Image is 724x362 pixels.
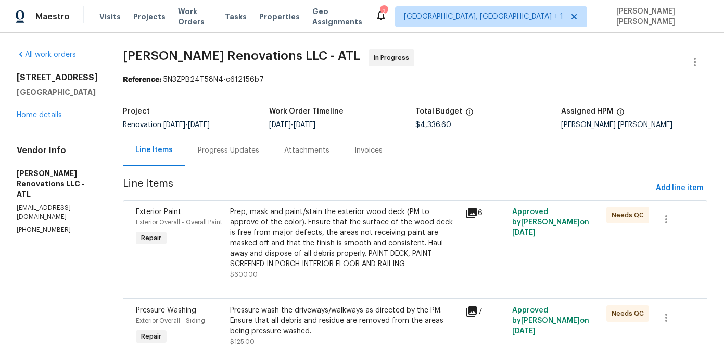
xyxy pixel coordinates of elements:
span: Needs QC [612,210,648,220]
span: - [163,121,210,129]
div: Line Items [135,145,173,155]
span: Geo Assignments [312,6,362,27]
button: Add line item [652,179,707,198]
span: Exterior Overall - Overall Paint [136,219,222,226]
span: [DATE] [294,121,315,129]
span: Approved by [PERSON_NAME] on [512,307,589,335]
span: [DATE] [512,328,536,335]
h5: [GEOGRAPHIC_DATA] [17,87,98,97]
span: [DATE] [269,121,291,129]
div: Attachments [284,145,329,156]
span: In Progress [374,53,413,63]
span: $4,336.60 [415,121,451,129]
a: All work orders [17,51,76,58]
span: Tasks [225,13,247,20]
h5: [PERSON_NAME] Renovations LLC - ATL [17,168,98,199]
span: [DATE] [512,229,536,236]
span: The hpm assigned to this work order. [616,108,625,121]
span: [GEOGRAPHIC_DATA], [GEOGRAPHIC_DATA] + 1 [404,11,563,22]
div: 2 [380,6,387,17]
h5: Work Order Timeline [269,108,344,115]
span: Projects [133,11,166,22]
div: 5N3ZPB24T58N4-c612156b7 [123,74,707,85]
div: 7 [465,305,506,318]
div: Invoices [354,145,383,156]
span: - [269,121,315,129]
h5: Assigned HPM [561,108,613,115]
div: [PERSON_NAME] [PERSON_NAME] [561,121,707,129]
span: Exterior Overall - Siding [136,318,205,324]
div: 6 [465,207,506,219]
span: $125.00 [230,339,255,345]
h5: Project [123,108,150,115]
span: The total cost of line items that have been proposed by Opendoor. This sum includes line items th... [465,108,474,121]
span: [DATE] [163,121,185,129]
span: Needs QC [612,308,648,319]
span: Repair [137,233,166,243]
span: Pressure Washing [136,307,196,314]
span: Work Orders [178,6,212,27]
span: Maestro [35,11,70,22]
span: [PERSON_NAME] [PERSON_NAME] [612,6,708,27]
span: $600.00 [230,271,258,278]
span: [PERSON_NAME] Renovations LLC - ATL [123,49,360,62]
p: [PHONE_NUMBER] [17,226,98,234]
div: Pressure wash the driveways/walkways as directed by the PM. Ensure that all debris and residue ar... [230,305,459,336]
b: Reference: [123,76,161,83]
span: Visits [99,11,121,22]
a: Home details [17,111,62,119]
span: Line Items [123,179,652,198]
span: Properties [259,11,300,22]
div: Prep, mask and paint/stain the exterior wood deck (PM to approve of the color). Ensure that the s... [230,207,459,269]
span: Repair [137,331,166,342]
h5: Total Budget [415,108,462,115]
span: [DATE] [188,121,210,129]
span: Add line item [656,182,703,195]
div: Progress Updates [198,145,259,156]
h4: Vendor Info [17,145,98,156]
span: Renovation [123,121,210,129]
h2: [STREET_ADDRESS] [17,72,98,83]
span: Approved by [PERSON_NAME] on [512,208,589,236]
p: [EMAIL_ADDRESS][DOMAIN_NAME] [17,204,98,221]
span: Exterior Paint [136,208,181,216]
